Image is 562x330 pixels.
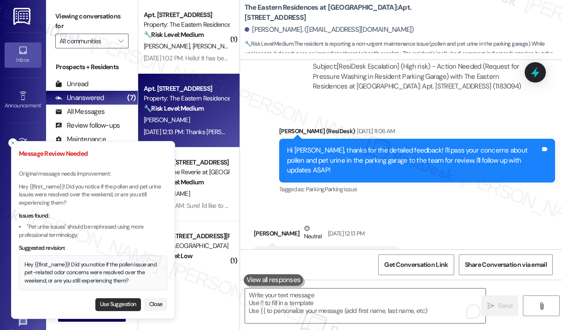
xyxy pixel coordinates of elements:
[24,261,162,285] div: Hey {{first_name}}! Did you notice if the pollen issue and pet-related odor concerns were resolve...
[245,40,293,47] strong: 🔧 Risk Level: Medium
[19,223,167,239] li: "Pet urine issues" should be rephrased using more professional terminology.
[481,295,518,316] button: Send
[5,133,41,158] a: Site Visit •
[55,93,104,103] div: Unanswered
[144,167,229,177] div: Property: The Reverie at [GEOGRAPHIC_DATA][PERSON_NAME]
[19,170,167,178] p: Original message needs improvement:
[245,289,486,323] textarea: To enrich screen reader interactions, please activate Accessibility in Grammarly extension settings
[325,185,357,193] span: Parking issue
[487,302,494,310] i: 
[13,8,32,25] img: ResiDesk Logo
[144,42,193,50] span: [PERSON_NAME]
[125,91,138,105] div: (7)
[144,241,229,251] div: Property: [GEOGRAPHIC_DATA]
[144,252,193,260] strong: 💡 Risk Level: Low
[95,298,141,311] button: Use Suggestion
[144,84,229,94] div: Apt. [STREET_ADDRESS]
[144,20,229,29] div: Property: The Eastern Residences at [GEOGRAPHIC_DATA]
[19,212,167,220] div: Issues found:
[55,121,120,130] div: Review follow-ups
[19,183,167,207] p: Hey {{first_name}}! Did you notice if the pollen and pet urine issues were resolved over the week...
[144,30,204,39] strong: 🔧 Risk Level: Medium
[378,254,454,275] button: Get Conversation Link
[41,101,42,107] span: •
[5,42,41,67] a: Inbox
[538,302,545,310] i: 
[355,126,395,136] div: [DATE] 11:06 AM
[144,231,229,241] div: Apt. 428, [STREET_ADDRESS][PERSON_NAME]
[144,116,190,124] span: [PERSON_NAME]
[144,128,299,136] div: [DATE] 12:13 PM: Thanks [PERSON_NAME]! It's really bad 😬
[193,42,239,50] span: [PERSON_NAME]
[465,260,547,270] span: Share Conversation via email
[302,224,323,243] div: Neutral
[245,39,562,69] span: : The resident is reporting a non-urgent maintenance issue (pollen and pet urine in the parking g...
[144,10,229,20] div: Apt. [STREET_ADDRESS]
[144,104,204,112] strong: 🔧 Risk Level: Medium
[55,107,105,117] div: All Messages
[245,3,429,23] b: The Eastern Residences at [GEOGRAPHIC_DATA]: Apt. [STREET_ADDRESS]
[254,224,398,246] div: [PERSON_NAME]
[46,62,138,72] div: Prospects + Residents
[144,189,190,198] span: [PERSON_NAME]
[55,79,88,89] div: Unread
[313,62,522,91] div: Subject: [ResiDesk Escalation] (High risk) - Action Needed (Request for Pressure Washing in Resid...
[55,9,129,34] label: Viewing conversations for
[144,94,229,103] div: Property: The Eastern Residences at [GEOGRAPHIC_DATA]
[279,183,555,196] div: Tagged as:
[144,158,229,167] div: Apt. 5~211, [STREET_ADDRESS]
[19,244,167,253] div: Suggested revision:
[5,269,41,294] a: Leads
[326,229,364,238] div: [DATE] 12:13 PM
[144,263,190,271] span: [PERSON_NAME]
[459,254,553,275] button: Share Conversation via email
[5,224,41,248] a: Buildings
[384,260,448,270] span: Get Conversation Link
[498,301,512,311] span: Send
[5,178,41,203] a: Insights •
[245,25,414,35] div: [PERSON_NAME]. ([EMAIL_ADDRESS][DOMAIN_NAME])
[19,149,167,159] h3: Message Review Needed
[279,126,555,139] div: [PERSON_NAME] (ResiDesk)
[287,146,540,175] div: Hi [PERSON_NAME], thanks for the detailed feedback! I'll pass your concerns about pollen and pet ...
[144,298,167,311] button: Close
[118,37,123,45] i: 
[8,138,18,147] button: Close toast
[59,34,114,48] input: All communities
[306,185,325,193] span: Parking ,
